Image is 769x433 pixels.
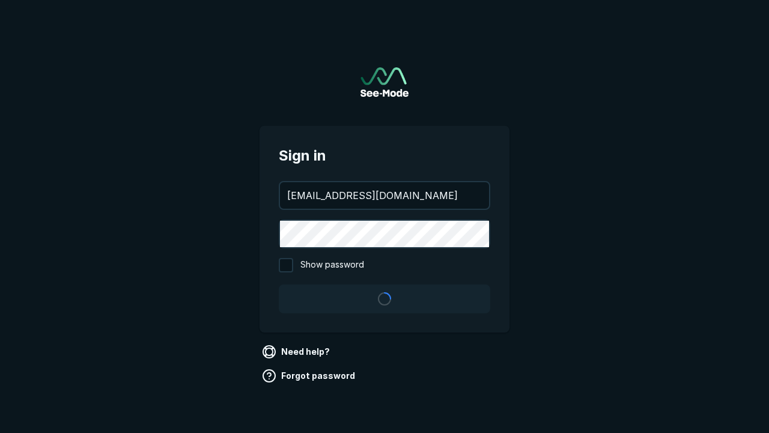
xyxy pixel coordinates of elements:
a: Forgot password [260,366,360,385]
span: Show password [300,258,364,272]
input: your@email.com [280,182,489,209]
span: Sign in [279,145,490,167]
img: See-Mode Logo [360,67,409,97]
a: Need help? [260,342,335,361]
a: Go to sign in [360,67,409,97]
